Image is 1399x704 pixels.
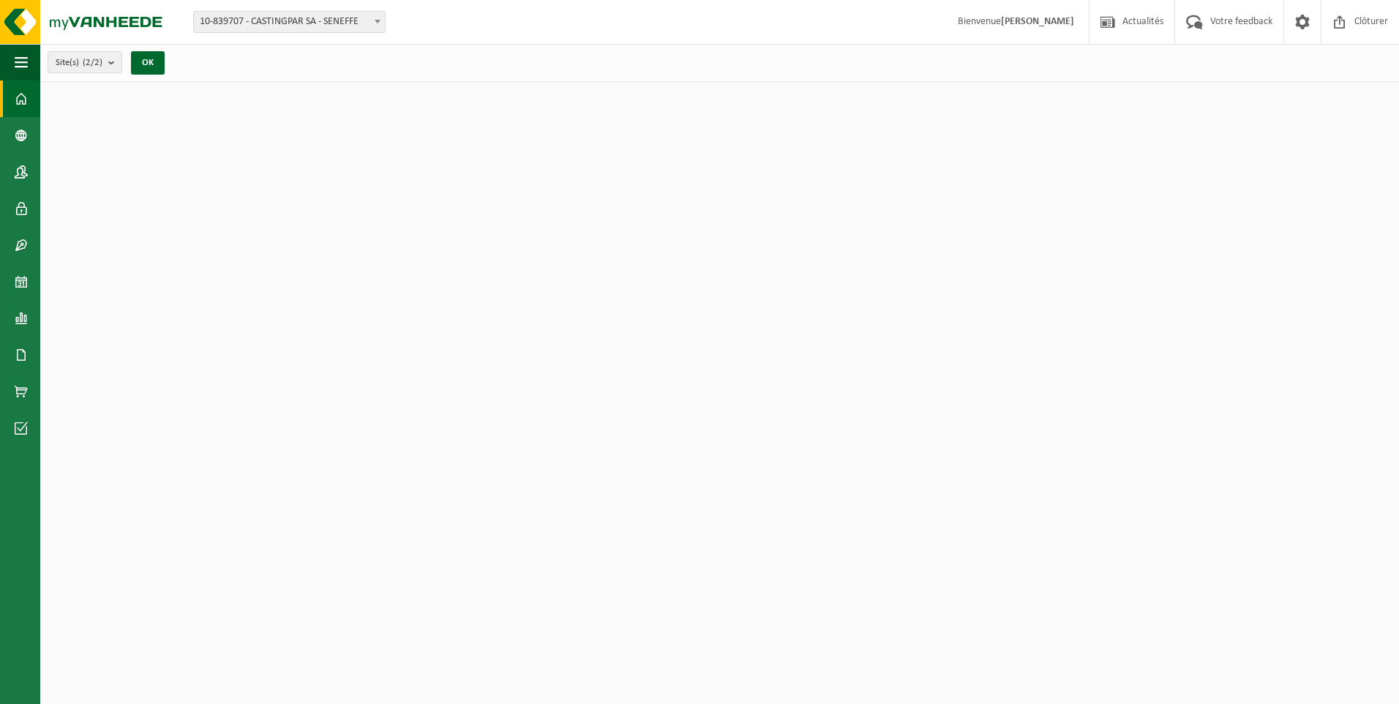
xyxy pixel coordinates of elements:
[1001,16,1074,27] strong: [PERSON_NAME]
[83,58,102,67] count: (2/2)
[56,52,102,74] span: Site(s)
[193,11,386,33] span: 10-839707 - CASTINGPAR SA - SENEFFE
[194,12,385,32] span: 10-839707 - CASTINGPAR SA - SENEFFE
[48,51,122,73] button: Site(s)(2/2)
[131,51,165,75] button: OK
